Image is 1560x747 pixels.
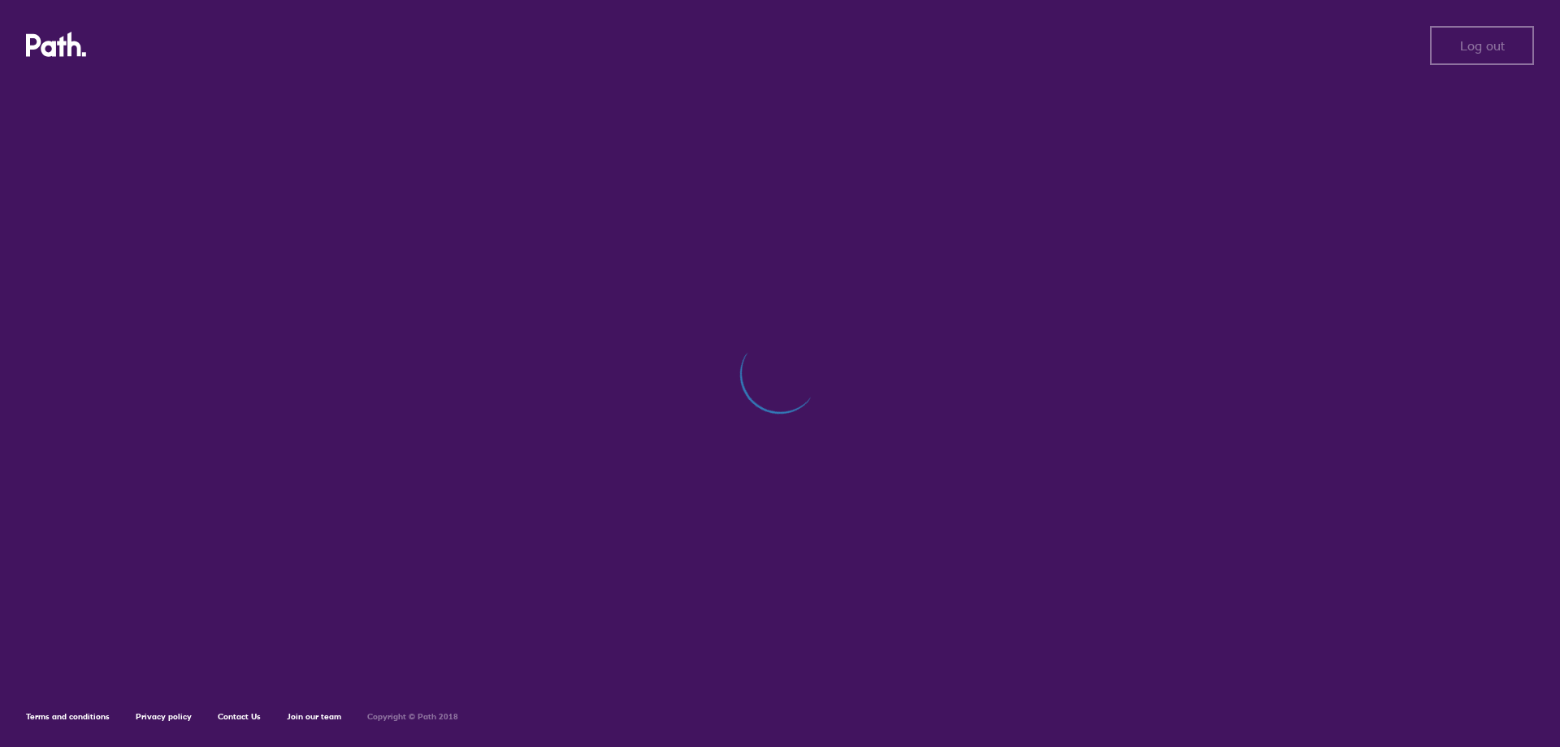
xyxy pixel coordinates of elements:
[367,712,458,722] h6: Copyright © Path 2018
[1460,38,1505,53] span: Log out
[1430,26,1534,65] button: Log out
[26,711,110,722] a: Terms and conditions
[136,711,192,722] a: Privacy policy
[218,711,261,722] a: Contact Us
[287,711,341,722] a: Join our team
